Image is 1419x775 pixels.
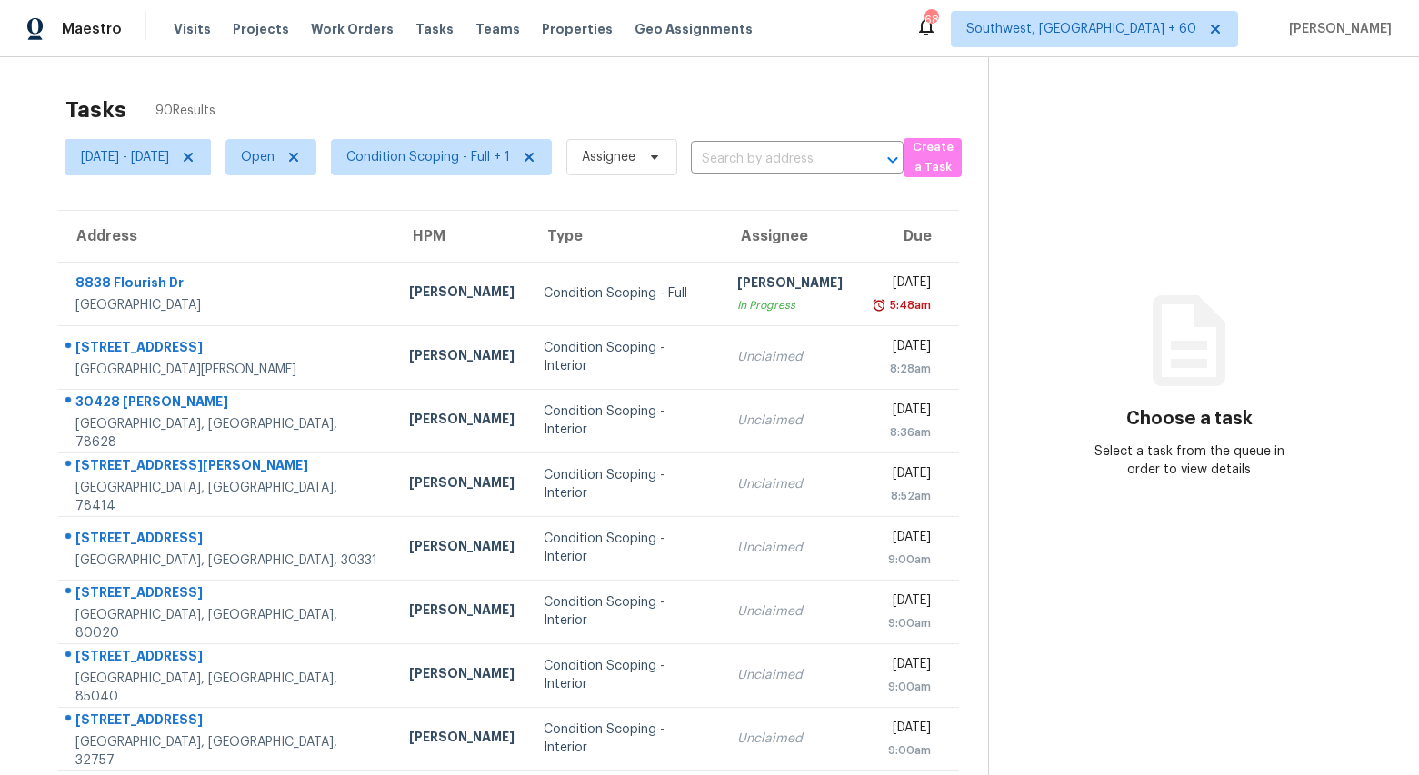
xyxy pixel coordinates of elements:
h3: Choose a task [1126,410,1253,428]
th: Assignee [723,211,857,262]
span: Condition Scoping - Full + 1 [346,148,510,166]
div: [DATE] [872,719,931,741]
div: [PERSON_NAME] [409,283,515,305]
div: 680 [924,11,937,29]
div: [GEOGRAPHIC_DATA] [75,296,380,314]
div: [PERSON_NAME] [409,473,515,496]
span: Geo Assignments [635,20,753,38]
div: [STREET_ADDRESS] [75,647,380,670]
div: [STREET_ADDRESS] [75,710,380,733]
span: Maestro [62,20,122,38]
span: 90 Results [155,102,215,120]
th: Due [857,211,959,262]
div: [PERSON_NAME] [409,537,515,560]
div: [STREET_ADDRESS][PERSON_NAME] [75,456,380,479]
div: [DATE] [872,655,931,678]
span: Work Orders [311,20,394,38]
span: [DATE] - [DATE] [81,148,169,166]
div: Condition Scoping - Interior [544,402,709,439]
div: [DATE] [872,337,931,360]
button: Create a Task [904,138,962,177]
div: [GEOGRAPHIC_DATA][PERSON_NAME] [75,361,380,379]
div: [PERSON_NAME] [409,410,515,432]
div: 8:36am [872,423,931,442]
span: Southwest, [GEOGRAPHIC_DATA] + 60 [966,20,1196,38]
th: Type [529,211,724,262]
div: Unclaimed [737,602,843,621]
th: Address [58,211,395,262]
div: [GEOGRAPHIC_DATA], [GEOGRAPHIC_DATA], 78414 [75,479,380,515]
div: Unclaimed [737,666,843,684]
div: In Progress [737,296,843,314]
div: Condition Scoping - Interior [544,593,709,630]
div: Condition Scoping - Interior [544,720,709,757]
img: Overdue Alarm Icon [872,296,886,314]
div: Condition Scoping - Interior [544,530,709,566]
div: [DATE] [872,591,931,614]
div: [PERSON_NAME] [409,346,515,369]
div: [DATE] [872,528,931,551]
div: Condition Scoping - Interior [544,466,709,502]
div: 9:00am [872,678,931,696]
div: 8838 Flourish Dr [75,273,380,296]
span: Properties [542,20,613,38]
div: Select a task from the queue in order to view details [1089,442,1290,479]
div: [DATE] [872,464,931,487]
span: Create a Task [913,137,953,179]
span: Tasks [415,23,454,35]
div: Condition Scoping - Full [544,284,709,303]
div: [STREET_ADDRESS] [75,529,380,551]
div: 5:48am [886,296,931,314]
div: [PERSON_NAME] [409,601,515,623]
div: [GEOGRAPHIC_DATA], [GEOGRAPHIC_DATA], 80020 [75,606,380,642]
div: [DATE] [872,273,931,296]
div: [PERSON_NAME] [737,273,843,296]
th: HPM [395,211,529,262]
span: [PERSON_NAME] [1282,20,1392,38]
div: Unclaimed [737,539,843,557]
div: [GEOGRAPHIC_DATA], [GEOGRAPHIC_DATA], 78628 [75,415,380,452]
div: [GEOGRAPHIC_DATA], [GEOGRAPHIC_DATA], 32757 [75,733,380,770]
div: [STREET_ADDRESS] [75,583,380,606]
div: 30428 [PERSON_NAME] [75,392,380,415]
div: Unclaimed [737,348,843,366]
div: [GEOGRAPHIC_DATA], [GEOGRAPHIC_DATA], 85040 [75,670,380,706]
div: [STREET_ADDRESS] [75,338,380,361]
div: Condition Scoping - Interior [544,657,709,693]
span: Assignee [582,148,635,166]
div: 9:00am [872,614,931,632]
div: Unclaimed [737,412,843,430]
div: [PERSON_NAME] [409,664,515,687]
div: 9:00am [872,551,931,569]
div: [DATE] [872,401,931,423]
div: 9:00am [872,741,931,760]
div: Unclaimed [737,475,843,493]
input: Search by address [691,145,853,174]
span: Teams [475,20,520,38]
div: [GEOGRAPHIC_DATA], [GEOGRAPHIC_DATA], 30331 [75,551,380,570]
span: Projects [233,20,289,38]
span: Open [241,148,275,166]
div: Unclaimed [737,730,843,748]
button: Open [880,147,905,173]
span: Visits [174,20,211,38]
div: 8:52am [872,487,931,505]
div: Condition Scoping - Interior [544,339,709,375]
h2: Tasks [65,101,126,119]
div: [PERSON_NAME] [409,728,515,750]
div: 8:28am [872,360,931,378]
